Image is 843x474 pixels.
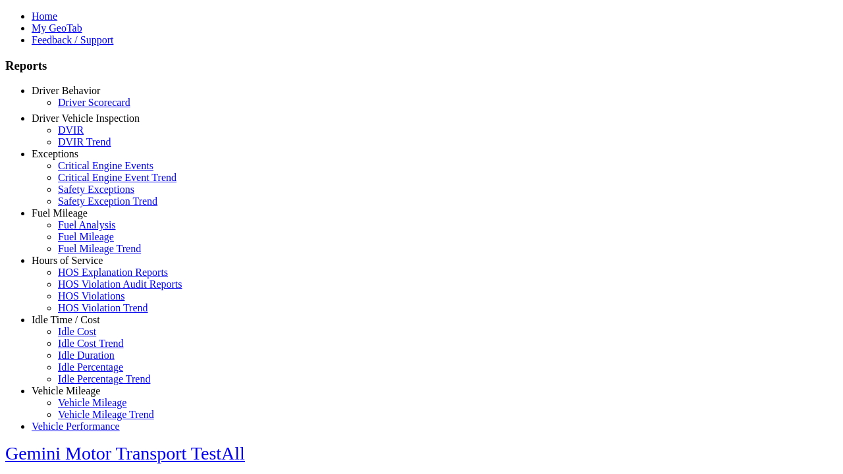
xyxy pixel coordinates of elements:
a: Exceptions [32,148,78,159]
a: Fuel Mileage [32,207,88,219]
a: Safety Exception Trend [58,196,157,207]
a: Idle Percentage Trend [58,373,150,384]
h3: Reports [5,59,838,73]
a: Feedback / Support [32,34,113,45]
a: Vehicle Mileage [58,397,126,408]
a: Driver Behavior [32,85,100,96]
a: Vehicle Performance [32,421,120,432]
a: Home [32,11,57,22]
a: Safety Exceptions [58,184,134,195]
a: Driver Vehicle Inspection [32,113,140,124]
a: Idle Duration [58,350,115,361]
a: DVIR Trend [58,136,111,147]
a: HOS Violation Trend [58,302,148,313]
a: Fuel Mileage [58,231,114,242]
a: Fuel Analysis [58,219,116,230]
a: Idle Cost Trend [58,338,124,349]
a: My GeoTab [32,22,82,34]
a: Idle Cost [58,326,96,337]
a: HOS Explanation Reports [58,267,168,278]
a: Critical Engine Event Trend [58,172,177,183]
a: DVIR [58,124,84,136]
a: Gemini Motor Transport TestAll [5,443,245,463]
a: HOS Violation Audit Reports [58,278,182,290]
a: Hours of Service [32,255,103,266]
a: Driver Scorecard [58,97,130,108]
a: Vehicle Mileage Trend [58,409,154,420]
a: Idle Percentage [58,361,123,373]
a: Idle Time / Cost [32,314,100,325]
a: Fuel Mileage Trend [58,243,141,254]
a: Critical Engine Events [58,160,153,171]
a: Vehicle Mileage [32,385,100,396]
a: HOS Violations [58,290,124,302]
